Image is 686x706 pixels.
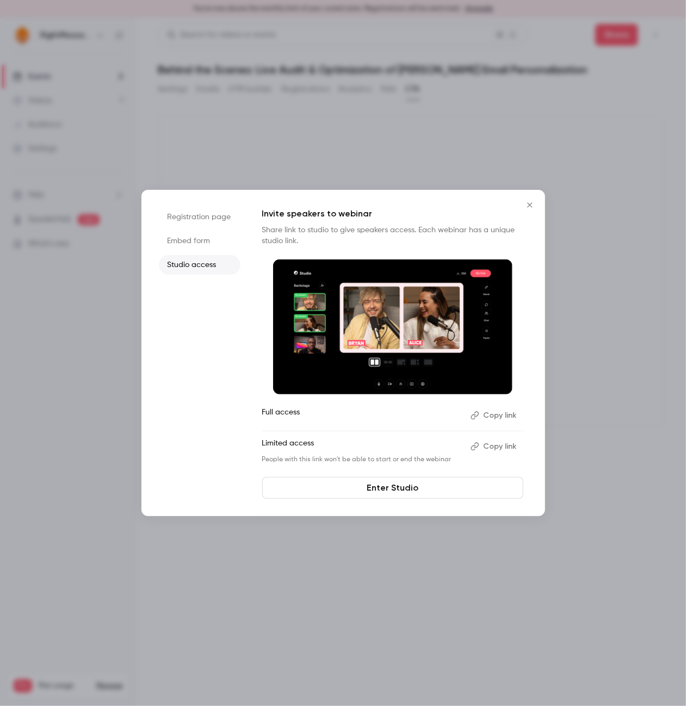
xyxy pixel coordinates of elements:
[159,231,240,251] li: Embed form
[262,225,523,246] p: Share link to studio to give speakers access. Each webinar has a unique studio link.
[466,407,523,424] button: Copy link
[466,438,523,455] button: Copy link
[262,207,523,220] p: Invite speakers to webinar
[159,255,240,275] li: Studio access
[159,207,240,227] li: Registration page
[262,438,462,455] p: Limited access
[273,259,512,394] img: Invite speakers to webinar
[519,194,541,216] button: Close
[262,477,523,499] a: Enter Studio
[262,407,462,424] p: Full access
[262,455,462,464] p: People with this link won't be able to start or end the webinar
